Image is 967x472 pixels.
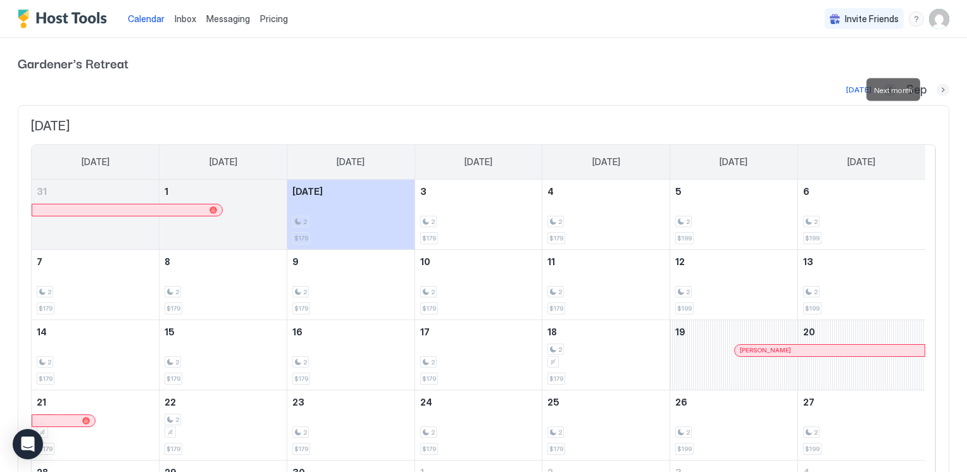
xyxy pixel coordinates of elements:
[547,397,559,407] span: 25
[431,218,435,226] span: 2
[159,180,287,203] a: September 1, 2025
[287,390,415,460] td: September 23, 2025
[592,156,620,168] span: [DATE]
[677,234,692,242] span: $199
[166,375,180,383] span: $179
[542,320,670,344] a: September 18, 2025
[803,256,813,267] span: 13
[937,84,949,96] button: Next month
[37,256,42,267] span: 7
[542,180,670,250] td: September 4, 2025
[39,375,53,383] span: $179
[803,186,809,197] span: 6
[415,249,542,320] td: September 10, 2025
[166,445,180,453] span: $179
[929,9,949,29] div: User profile
[337,156,365,168] span: [DATE]
[844,82,873,97] button: [DATE]
[175,358,179,366] span: 2
[159,250,287,273] a: September 8, 2025
[547,186,554,197] span: 4
[287,390,415,414] a: September 23, 2025
[670,320,798,390] td: September 19, 2025
[159,249,287,320] td: September 8, 2025
[303,358,307,366] span: 2
[287,320,415,390] td: September 16, 2025
[874,85,913,95] span: Next month
[686,288,690,296] span: 2
[675,326,685,337] span: 19
[415,180,542,203] a: September 3, 2025
[845,13,899,25] span: Invite Friends
[846,84,871,96] div: [DATE]
[431,288,435,296] span: 2
[32,320,159,344] a: September 14, 2025
[686,428,690,437] span: 2
[37,326,47,337] span: 14
[128,13,165,24] span: Calendar
[814,218,818,226] span: 2
[18,53,949,72] span: Gardener's Retreat
[37,397,46,407] span: 21
[324,145,377,179] a: Tuesday
[39,304,53,313] span: $179
[547,326,557,337] span: 18
[82,156,109,168] span: [DATE]
[292,186,323,197] span: [DATE]
[32,390,159,460] td: September 21, 2025
[720,156,747,168] span: [DATE]
[542,390,670,460] td: September 25, 2025
[803,326,815,337] span: 20
[415,320,542,390] td: September 17, 2025
[32,180,159,250] td: August 31, 2025
[18,9,113,28] a: Host Tools Logo
[422,304,436,313] span: $179
[797,180,925,250] td: September 6, 2025
[542,180,670,203] a: September 4, 2025
[798,390,925,414] a: September 27, 2025
[292,326,303,337] span: 16
[128,12,165,25] a: Calendar
[159,390,287,460] td: September 22, 2025
[294,445,308,453] span: $179
[166,304,180,313] span: $179
[32,390,159,414] a: September 21, 2025
[294,234,308,242] span: $179
[547,256,555,267] span: 11
[32,249,159,320] td: September 7, 2025
[549,234,563,242] span: $179
[292,397,304,407] span: 23
[805,234,820,242] span: $199
[558,345,562,354] span: 2
[549,375,563,383] span: $179
[159,390,287,414] a: September 22, 2025
[206,13,250,24] span: Messaging
[415,250,542,273] a: September 10, 2025
[740,346,920,354] div: [PERSON_NAME]
[847,156,875,168] span: [DATE]
[415,320,542,344] a: September 17, 2025
[165,256,170,267] span: 8
[287,320,415,344] a: September 16, 2025
[260,13,288,25] span: Pricing
[37,186,47,197] span: 31
[677,445,692,453] span: $199
[287,180,415,250] td: September 2, 2025
[197,145,250,179] a: Monday
[32,320,159,390] td: September 14, 2025
[797,320,925,390] td: September 20, 2025
[431,358,435,366] span: 2
[814,288,818,296] span: 2
[670,390,798,460] td: September 26, 2025
[677,304,692,313] span: $199
[452,145,505,179] a: Wednesday
[206,12,250,25] a: Messaging
[175,13,196,24] span: Inbox
[803,397,814,407] span: 27
[175,12,196,25] a: Inbox
[798,180,925,203] a: September 6, 2025
[47,358,51,366] span: 2
[707,145,760,179] a: Friday
[165,326,175,337] span: 15
[159,320,287,344] a: September 15, 2025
